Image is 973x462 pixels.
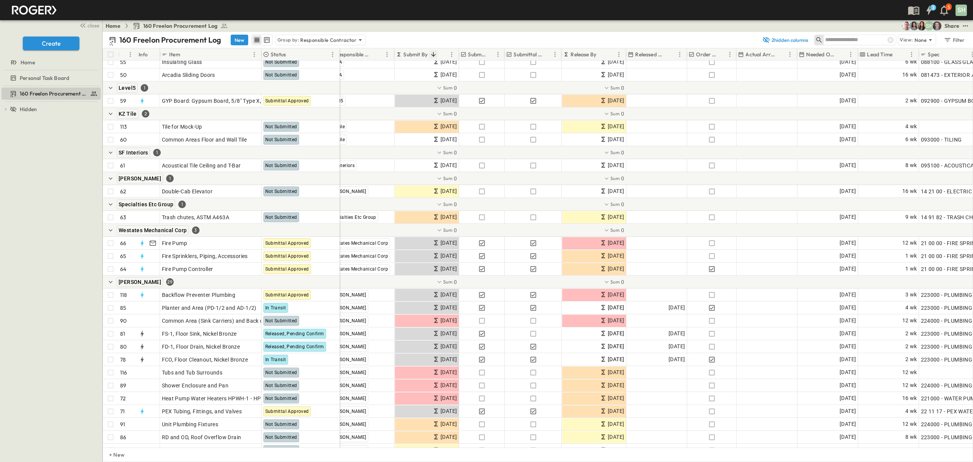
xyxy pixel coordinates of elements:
[570,51,596,58] p: Release By
[441,213,457,221] span: [DATE]
[902,394,917,403] span: 16 wk
[120,343,127,350] p: 80
[621,201,624,208] span: 0
[119,150,148,156] span: SF Interiors
[608,342,624,351] span: [DATE]
[443,149,452,156] p: Sum
[621,84,624,92] span: 0
[133,22,228,30] a: 160 Freelon Procurement Log
[162,252,248,260] span: Fire Sprinklers, Piping, Accessories
[143,22,218,30] span: 160 Freelon Procurement Log
[905,135,917,144] span: 6 wk
[905,57,917,66] span: 6 wk
[250,50,259,59] button: Menu
[454,110,457,118] span: 0
[2,88,101,100] div: 160 Freelon Procurement Logtest
[162,356,248,363] span: FCO, Floor Cleanout, Nickel Bronze
[265,137,297,142] span: Not Submitted
[142,110,149,118] div: 2
[441,239,457,247] span: [DATE]
[121,50,130,59] button: Sort
[621,110,624,118] span: 0
[265,163,297,168] span: Not Submitted
[840,161,856,170] span: [DATE]
[675,50,684,59] button: Menu
[330,253,388,259] span: Westates Mechanical Corp
[608,381,624,390] span: [DATE]
[162,97,376,105] span: GYP Board: Gypsum Board, 5/8" Type X, Moisture Resistant, Cement [PERSON_NAME]
[252,35,261,45] button: row view
[300,36,357,44] p: Responsible Contractor
[441,303,457,312] span: [DATE]
[106,22,233,30] nav: breadcrumbs
[120,356,126,363] p: 78
[330,241,388,246] span: Westates Mechanical Corp
[928,51,940,58] p: Spec
[265,124,297,129] span: Not Submitted
[443,110,452,118] p: Sum
[669,355,685,364] span: [DATE]
[76,20,101,30] button: close
[621,278,624,286] span: 0
[608,252,624,260] span: [DATE]
[610,110,620,118] p: Sum
[162,188,213,195] span: Double-Cab Elevator
[454,175,457,182] span: 0
[265,98,309,104] span: Submittal Approved
[846,50,855,59] button: Menu
[902,239,917,247] span: 12 wk
[441,70,457,79] span: [DATE]
[118,48,137,61] div: #
[608,239,624,247] span: [DATE]
[162,317,329,325] span: Common Area (Sink Carriers) and Back of House Plumbing Fixtures
[120,58,126,66] p: 55
[838,50,846,59] button: Sort
[265,318,297,323] span: Not Submitted
[443,278,452,286] p: Sum
[265,253,309,259] span: Submittal Approved
[608,355,624,364] span: [DATE]
[265,357,286,362] span: In Transit
[840,381,856,390] span: [DATE]
[335,51,372,58] p: Responsible Contractor
[961,21,970,30] button: test
[277,36,299,44] p: Group by:
[330,331,366,336] span: [PERSON_NAME]
[265,396,297,401] span: Not Submitted
[454,278,457,286] span: 0
[120,123,127,131] p: 113
[403,51,428,58] p: Submit By
[921,136,962,143] span: 093000 - TILING
[441,316,457,325] span: [DATE]
[2,57,99,68] a: Home
[120,265,126,273] p: 64
[840,264,856,273] span: [DATE]
[330,189,366,194] span: [PERSON_NAME]
[493,50,502,59] button: Menu
[441,394,457,403] span: [DATE]
[2,72,101,84] div: Personal Task Boardtest
[119,279,161,285] span: [PERSON_NAME]
[608,122,624,131] span: [DATE]
[635,51,665,58] p: Released Date
[905,355,917,364] span: 2 wk
[231,35,248,45] button: New
[840,303,856,312] span: [DATE]
[902,368,917,377] span: 12 wk
[162,239,187,247] span: Fire Pump
[265,241,309,246] span: Submittal Approved
[265,292,309,298] span: Submittal Approved
[162,304,257,312] span: Planter and Area (PD-1/2 and AD-1/2)
[330,370,366,375] span: [PERSON_NAME]
[120,71,127,79] p: 50
[840,368,856,377] span: [DATE]
[840,135,856,144] span: [DATE]
[902,187,917,196] span: 16 wk
[610,278,620,286] p: Sum
[905,264,917,273] span: 1 wk
[120,252,126,260] p: 65
[443,201,452,208] p: Sum
[330,344,366,349] span: [PERSON_NAME]
[120,291,127,299] p: 118
[441,381,457,390] span: [DATE]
